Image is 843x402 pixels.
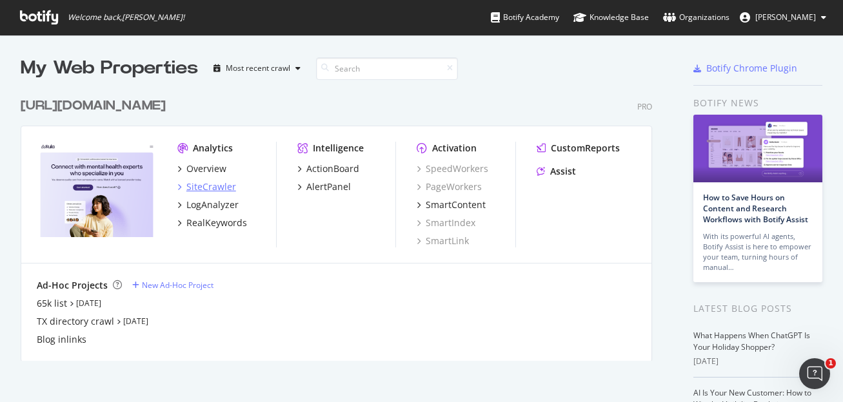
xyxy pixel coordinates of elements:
span: Nick Schurk [755,12,816,23]
a: Assist [537,165,576,178]
div: My Web Properties [21,55,198,81]
a: ActionBoard [297,162,359,175]
a: TX directory crawl [37,315,114,328]
a: [DATE] [76,298,101,309]
a: SmartLink [417,235,469,247]
div: Intelligence [313,142,364,155]
div: Activation [432,142,477,155]
div: With its powerful AI agents, Botify Assist is here to empower your team, turning hours of manual… [703,231,813,273]
div: Assist [550,165,576,178]
div: Ad-Hoc Projects [37,279,108,292]
input: Search [316,57,458,80]
a: AlertPanel [297,180,351,193]
a: SiteCrawler [177,180,236,193]
a: SpeedWorkers [417,162,488,175]
a: Blog inlinks [37,333,86,346]
div: Botify Academy [491,11,559,24]
button: Most recent crawl [208,58,306,79]
div: Botify news [693,96,822,110]
div: RealKeywords [186,216,247,229]
a: Botify Chrome Plugin [693,62,797,75]
a: SmartIndex [417,216,475,229]
a: RealKeywords [177,216,247,229]
span: 1 [826,358,836,368]
div: CustomReports [551,142,620,155]
div: AlertPanel [306,180,351,193]
img: https://www.rula.com/ [37,142,157,238]
span: Welcome back, [PERSON_NAME] ! [68,12,184,23]
div: SiteCrawler [186,180,236,193]
a: SmartContent [417,198,486,211]
div: ActionBoard [306,162,359,175]
div: LogAnalyzer [186,198,239,211]
a: CustomReports [537,142,620,155]
a: [DATE] [123,316,148,327]
a: What Happens When ChatGPT Is Your Holiday Shopper? [693,330,810,352]
iframe: Intercom live chat [799,358,830,389]
div: Organizations [663,11,729,24]
div: Pro [637,101,652,112]
div: Overview [186,162,226,175]
a: How to Save Hours on Content and Research Workflows with Botify Assist [703,192,808,225]
div: grid [21,81,662,361]
a: PageWorkers [417,180,482,193]
a: New Ad-Hoc Project [132,280,213,291]
a: 65k list [37,297,67,310]
div: Most recent crawl [226,64,290,72]
div: Latest Blog Posts [693,301,822,316]
a: LogAnalyzer [177,198,239,211]
button: [PERSON_NAME] [729,7,837,28]
img: How to Save Hours on Content and Research Workflows with Botify Assist [693,115,822,182]
a: [URL][DOMAIN_NAME] [21,97,171,115]
div: SmartContent [426,198,486,211]
a: Overview [177,162,226,175]
div: New Ad-Hoc Project [142,280,213,291]
div: [DATE] [693,356,822,367]
div: Knowledge Base [573,11,649,24]
div: [URL][DOMAIN_NAME] [21,97,166,115]
div: Analytics [193,142,233,155]
div: Botify Chrome Plugin [706,62,797,75]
